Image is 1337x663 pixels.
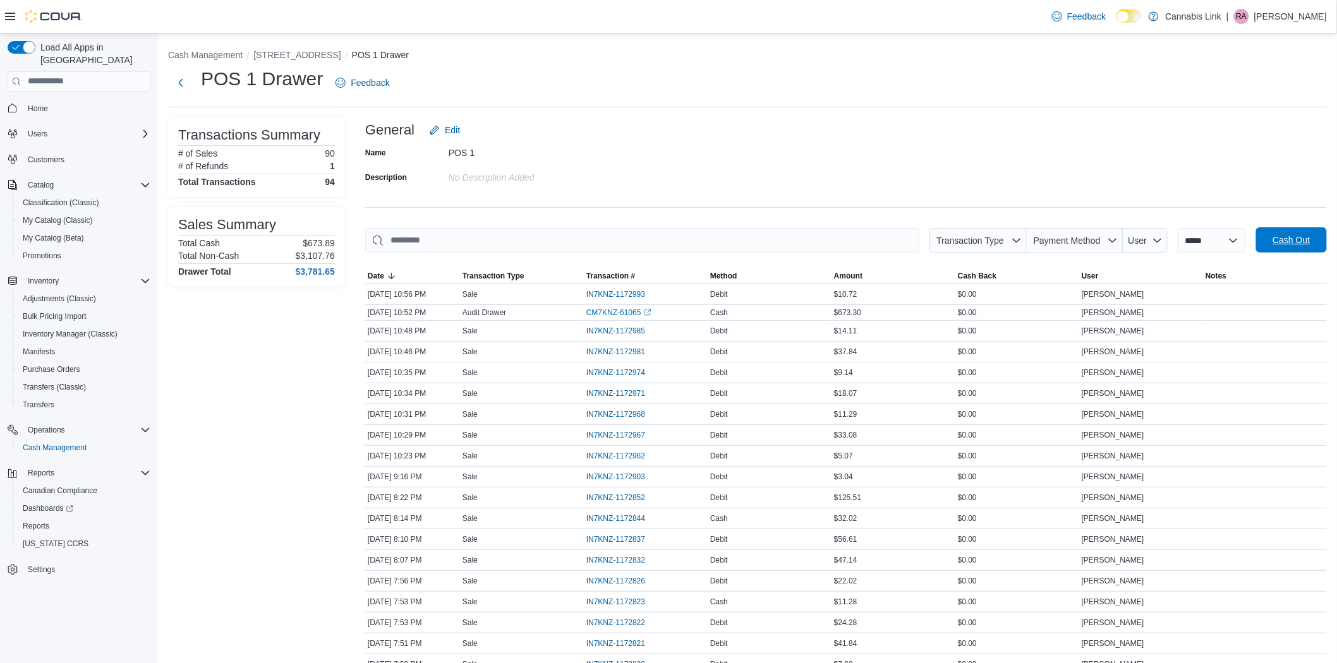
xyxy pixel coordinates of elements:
[178,177,256,187] h4: Total Transactions
[1165,9,1221,24] p: Cannabis Link
[1082,534,1144,544] span: [PERSON_NAME]
[834,472,853,482] span: $3.04
[13,535,155,552] button: [US_STATE] CCRS
[18,362,85,377] a: Purchase Orders
[18,230,89,246] a: My Catalog (Beta)
[586,287,658,302] button: IN7KNZ-1172993
[1082,347,1144,357] span: [PERSON_NAME]
[23,539,88,549] span: [US_STATE] CCRS
[1123,228,1168,253] button: User
[955,287,1079,302] div: $0.00
[13,212,155,229] button: My Catalog (Classic)
[463,472,478,482] p: Sale
[365,386,460,401] div: [DATE] 10:34 PM
[13,290,155,308] button: Adjustments (Classic)
[1082,555,1144,565] span: [PERSON_NAME]
[955,407,1079,422] div: $0.00
[1082,289,1144,299] span: [PERSON_NAME]
[365,532,460,547] div: [DATE] 8:10 PM
[1082,388,1144,398] span: [PERSON_NAME]
[23,273,150,289] span: Inventory
[23,198,99,208] span: Classification (Classic)
[23,233,84,243] span: My Catalog (Beta)
[955,305,1079,320] div: $0.00
[1082,308,1144,318] span: [PERSON_NAME]
[28,564,55,575] span: Settings
[586,615,658,630] button: IN7KNZ-1172822
[710,289,728,299] span: Debit
[18,309,150,324] span: Bulk Pricing Import
[710,409,728,419] span: Debit
[365,552,460,568] div: [DATE] 8:07 PM
[586,597,645,607] span: IN7KNZ-1172823
[834,271,862,281] span: Amount
[178,266,231,277] h4: Drawer Total
[463,409,478,419] p: Sale
[1082,472,1144,482] span: [PERSON_NAME]
[1256,227,1327,253] button: Cash Out
[18,362,150,377] span: Purchase Orders
[365,469,460,484] div: [DATE] 9:16 PM
[303,238,335,248] p: $673.89
[1082,618,1144,628] span: [PERSON_NAME]
[449,143,618,158] div: POS 1
[1237,9,1247,24] span: RA
[460,268,584,284] button: Transaction Type
[168,49,1327,64] nav: An example of EuiBreadcrumbs
[18,195,104,210] a: Classification (Classic)
[18,326,123,342] a: Inventory Manager (Classic)
[18,326,150,342] span: Inventory Manager (Classic)
[18,344,150,359] span: Manifests
[365,365,460,380] div: [DATE] 10:35 PM
[708,268,832,284] button: Method
[586,469,658,484] button: IN7KNZ-1172903
[18,248,150,263] span: Promotions
[3,150,155,169] button: Customers
[955,344,1079,359] div: $0.00
[23,101,53,116] a: Home
[178,217,276,232] h3: Sales Summary
[955,490,1079,505] div: $0.00
[955,268,1079,284] button: Cash Back
[425,117,465,143] button: Edit
[710,618,728,628] span: Debit
[296,251,335,261] p: $3,107.76
[710,534,728,544] span: Debit
[178,251,239,261] h6: Total Non-Cash
[23,100,150,116] span: Home
[463,347,478,357] p: Sale
[955,532,1079,547] div: $0.00
[586,326,645,336] span: IN7KNZ-1172985
[365,427,460,443] div: [DATE] 10:29 PM
[365,490,460,505] div: [DATE] 8:22 PM
[463,308,506,318] p: Audit Drawer
[1027,228,1123,253] button: Payment Method
[365,594,460,609] div: [DATE] 7:53 PM
[1082,271,1099,281] span: User
[168,50,243,60] button: Cash Management
[834,451,853,461] span: $5.07
[23,152,70,167] a: Customers
[18,397,150,412] span: Transfers
[28,180,54,190] span: Catalog
[929,228,1027,253] button: Transaction Type
[296,266,335,277] h4: $3,781.65
[955,615,1079,630] div: $0.00
[1079,268,1203,284] button: User
[834,409,857,419] span: $11.29
[18,230,150,246] span: My Catalog (Beta)
[18,213,150,228] span: My Catalog (Classic)
[1082,513,1144,523] span: [PERSON_NAME]
[586,344,658,359] button: IN7KNZ-1172981
[463,493,478,503] p: Sale
[23,177,59,193] button: Catalog
[18,213,98,228] a: My Catalog (Classic)
[955,365,1079,380] div: $0.00
[18,195,150,210] span: Classification (Classic)
[23,465,150,481] span: Reports
[3,421,155,439] button: Operations
[351,76,389,89] span: Feedback
[365,323,460,338] div: [DATE] 10:48 PM
[35,41,150,66] span: Load All Apps in [GEOGRAPHIC_DATA]
[1128,236,1147,246] span: User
